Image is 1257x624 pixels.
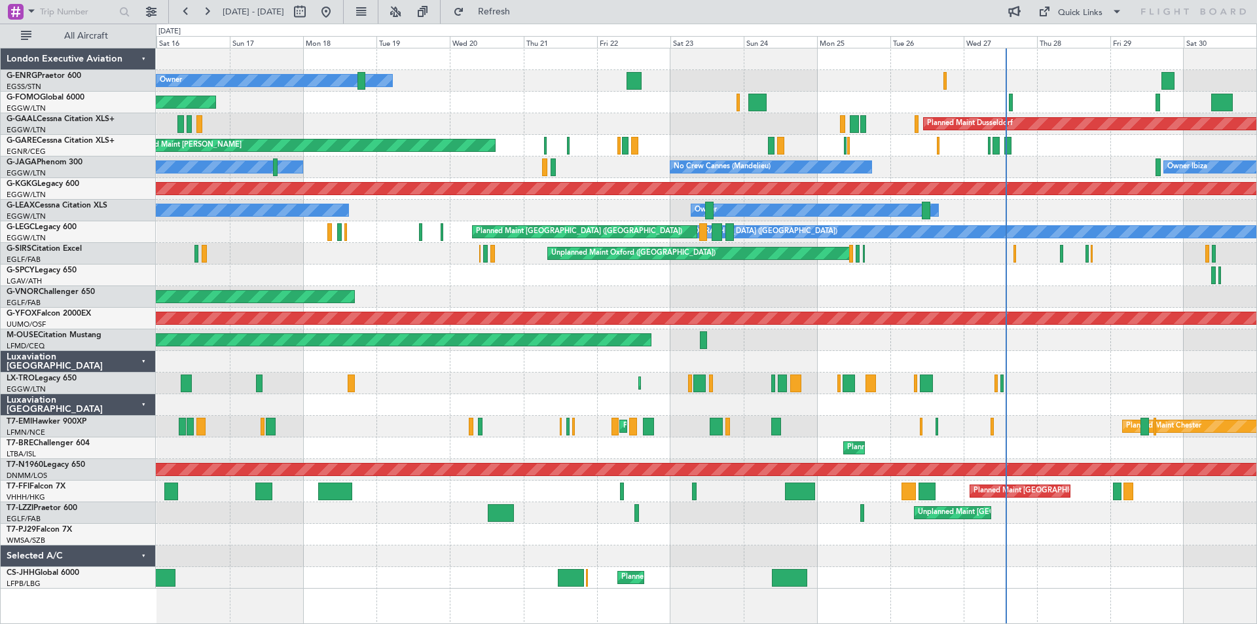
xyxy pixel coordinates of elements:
div: Tue 19 [376,36,450,48]
div: Fri 29 [1110,36,1184,48]
span: [DATE] - [DATE] [223,6,284,18]
a: LFPB/LBG [7,579,41,589]
div: Wed 20 [450,36,523,48]
div: Owner [695,200,717,220]
a: G-SIRSCitation Excel [7,245,82,253]
a: T7-FFIFalcon 7X [7,483,65,490]
button: Quick Links [1032,1,1129,22]
a: LX-TROLegacy 650 [7,375,77,382]
a: T7-N1960Legacy 650 [7,461,85,469]
div: Planned Maint Warsaw ([GEOGRAPHIC_DATA]) [847,438,1005,458]
span: T7-PJ29 [7,526,36,534]
a: EGGW/LTN [7,384,46,394]
button: Refresh [447,1,526,22]
div: Owner [160,71,182,90]
a: EGLF/FAB [7,255,41,265]
a: G-JAGAPhenom 300 [7,158,82,166]
a: EGGW/LTN [7,233,46,243]
span: T7-LZZI [7,504,33,512]
span: G-SIRS [7,245,31,253]
div: Sat 23 [670,36,744,48]
a: G-FOMOGlobal 6000 [7,94,84,101]
a: G-SPCYLegacy 650 [7,266,77,274]
a: T7-BREChallenger 604 [7,439,90,447]
div: Unplanned Maint [GEOGRAPHIC_DATA] ([GEOGRAPHIC_DATA]) [918,503,1133,523]
a: LTBA/ISL [7,449,36,459]
a: EGSS/STN [7,82,41,92]
div: Sun 24 [744,36,817,48]
a: LGAV/ATH [7,276,42,286]
a: G-KGKGLegacy 600 [7,180,79,188]
a: G-GARECessna Citation XLS+ [7,137,115,145]
a: G-GAALCessna Citation XLS+ [7,115,115,123]
input: Trip Number [40,2,115,22]
div: Mon 25 [817,36,890,48]
span: LX-TRO [7,375,35,382]
span: T7-EMI [7,418,32,426]
a: T7-EMIHawker 900XP [7,418,86,426]
span: T7-BRE [7,439,33,447]
span: T7-FFI [7,483,29,490]
a: EGLF/FAB [7,298,41,308]
span: G-VNOR [7,288,39,296]
a: WMSA/SZB [7,536,45,545]
a: EGGW/LTN [7,125,46,135]
span: All Aircraft [34,31,138,41]
span: G-GARE [7,137,37,145]
a: EGLF/FAB [7,514,41,524]
span: G-SPCY [7,266,35,274]
span: G-JAGA [7,158,37,166]
span: G-GAAL [7,115,37,123]
span: M-OUSE [7,331,38,339]
a: G-YFOXFalcon 2000EX [7,310,91,318]
span: G-ENRG [7,72,37,80]
a: EGGW/LTN [7,190,46,200]
a: G-LEGCLegacy 600 [7,223,77,231]
div: Sat 30 [1184,36,1257,48]
div: Fri 22 [597,36,670,48]
div: Sat 16 [156,36,230,48]
div: Owner Ibiza [1167,157,1207,177]
a: UUMO/OSF [7,320,46,329]
div: Planned Maint [GEOGRAPHIC_DATA] ([GEOGRAPHIC_DATA]) [476,222,682,242]
div: Wed 27 [964,36,1037,48]
a: DNMM/LOS [7,471,47,481]
div: Unplanned Maint Oxford ([GEOGRAPHIC_DATA]) [551,244,716,263]
span: CS-JHH [7,569,35,577]
a: G-LEAXCessna Citation XLS [7,202,107,210]
span: T7-N1960 [7,461,43,469]
a: CS-JHHGlobal 6000 [7,569,79,577]
div: Unplanned Maint [PERSON_NAME] [123,136,242,155]
a: T7-PJ29Falcon 7X [7,526,72,534]
a: EGGW/LTN [7,168,46,178]
a: G-VNORChallenger 650 [7,288,95,296]
a: EGGW/LTN [7,211,46,221]
div: No Crew Cannes (Mandelieu) [674,157,771,177]
a: EGGW/LTN [7,103,46,113]
span: G-FOMO [7,94,40,101]
div: Planned Maint Dusseldorf [927,114,1013,134]
span: G-LEGC [7,223,35,231]
span: G-YFOX [7,310,37,318]
a: LFMN/NCE [7,428,45,437]
div: [DATE] [158,26,181,37]
div: Planned Maint [GEOGRAPHIC_DATA] ([GEOGRAPHIC_DATA] Intl) [974,481,1192,501]
a: VHHH/HKG [7,492,45,502]
div: Sun 17 [230,36,303,48]
div: Mon 18 [303,36,376,48]
a: EGNR/CEG [7,147,46,156]
div: Thu 28 [1037,36,1110,48]
div: Quick Links [1058,7,1102,20]
a: M-OUSECitation Mustang [7,331,101,339]
div: Planned Maint Chester [1126,416,1201,436]
div: Planned Maint Chester [623,416,699,436]
div: Planned Maint [GEOGRAPHIC_DATA] ([GEOGRAPHIC_DATA]) [621,568,828,587]
div: Thu 21 [524,36,597,48]
a: LFMD/CEQ [7,341,45,351]
span: G-KGKG [7,180,37,188]
span: Refresh [467,7,522,16]
span: G-LEAX [7,202,35,210]
a: G-ENRGPraetor 600 [7,72,81,80]
a: T7-LZZIPraetor 600 [7,504,77,512]
button: All Aircraft [14,26,142,46]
